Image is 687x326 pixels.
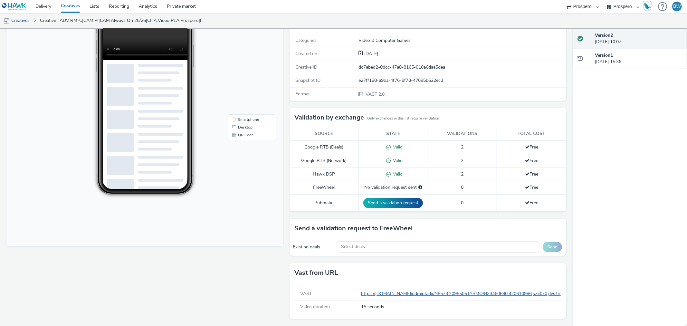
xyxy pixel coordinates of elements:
[497,127,566,140] th: Total cost
[37,13,208,28] a: Creative : ADV:RM-C|CAM:PI|CAM:Always On 25/26|CHA:Video|PLA:Prospero|INV:LoopMe|TEC:N/A|PHA:|OBJ...
[232,135,253,139] span: Smartphone
[358,37,565,44] div: Video & Computer Games
[525,171,538,177] span: Free
[300,291,312,297] span: VAST
[525,184,538,190] span: Free
[290,140,359,154] td: Google RTB (Deals)
[290,194,359,211] td: Pubmatic
[3,18,10,24] img: mobile
[295,37,317,43] span: Categories
[295,51,317,57] span: Created on
[223,141,269,149] li: Desktop
[361,304,559,310] span: 15 seconds
[461,184,463,190] span: 0
[525,144,538,150] span: Free
[461,171,463,177] span: 2
[543,242,562,252] button: Send
[295,64,317,70] span: Creative ID
[290,154,359,168] td: Google RTB (Network)
[223,149,269,157] li: QR Code
[293,244,333,250] div: Existing deals
[294,113,364,122] h3: Validation by exchange
[673,2,681,11] div: BW
[358,77,565,84] div: e27ff198-a9ba-4f76-8f78-47695b622ec3
[294,268,338,278] h3: Vast from URL
[525,158,538,164] span: Free
[428,127,497,140] th: Validations
[391,144,403,150] span: Valid
[103,25,110,28] span: 11:41
[295,77,320,83] span: Snapshot ID
[643,1,655,12] a: Hawk Academy
[358,127,428,140] th: State
[595,52,613,58] strong: Version 1
[300,304,330,310] span: Video duration
[367,116,439,121] small: Only exchanges in this list require validation
[341,244,368,250] span: Select deals...
[595,52,682,65] div: [DATE] 15:36
[418,184,422,191] div: Please select a deal below and click on Send to send a validation request to FreeWheel.
[358,64,565,71] div: dc7abed2-0dcc-47a8-8165-010a6daa5dea
[232,143,246,147] span: Desktop
[294,224,413,233] h3: Send a validation request to FreeWheel
[2,3,26,11] img: undefined Logo
[290,168,359,181] td: Hawk DSP
[290,181,359,194] td: FreeWheel
[595,32,613,38] strong: Version 2
[362,184,425,191] div: No validation request sent
[595,32,682,45] div: [DATE] 10:07
[363,51,378,57] div: Creation 07 May 2025, 15:36
[363,198,423,208] button: Send a validation request
[461,144,463,150] span: 2
[223,133,269,141] li: Smartphone
[365,91,385,97] span: VAST 2.0
[525,200,538,206] span: Free
[290,127,359,140] th: Source
[643,1,652,12] img: Hawk Academy
[295,91,310,97] span: Format
[232,151,247,155] span: QR Code
[391,158,403,164] span: Valid
[363,51,378,57] span: [DATE]
[461,158,463,164] span: 2
[461,200,463,206] span: 0
[391,171,403,177] span: Valid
